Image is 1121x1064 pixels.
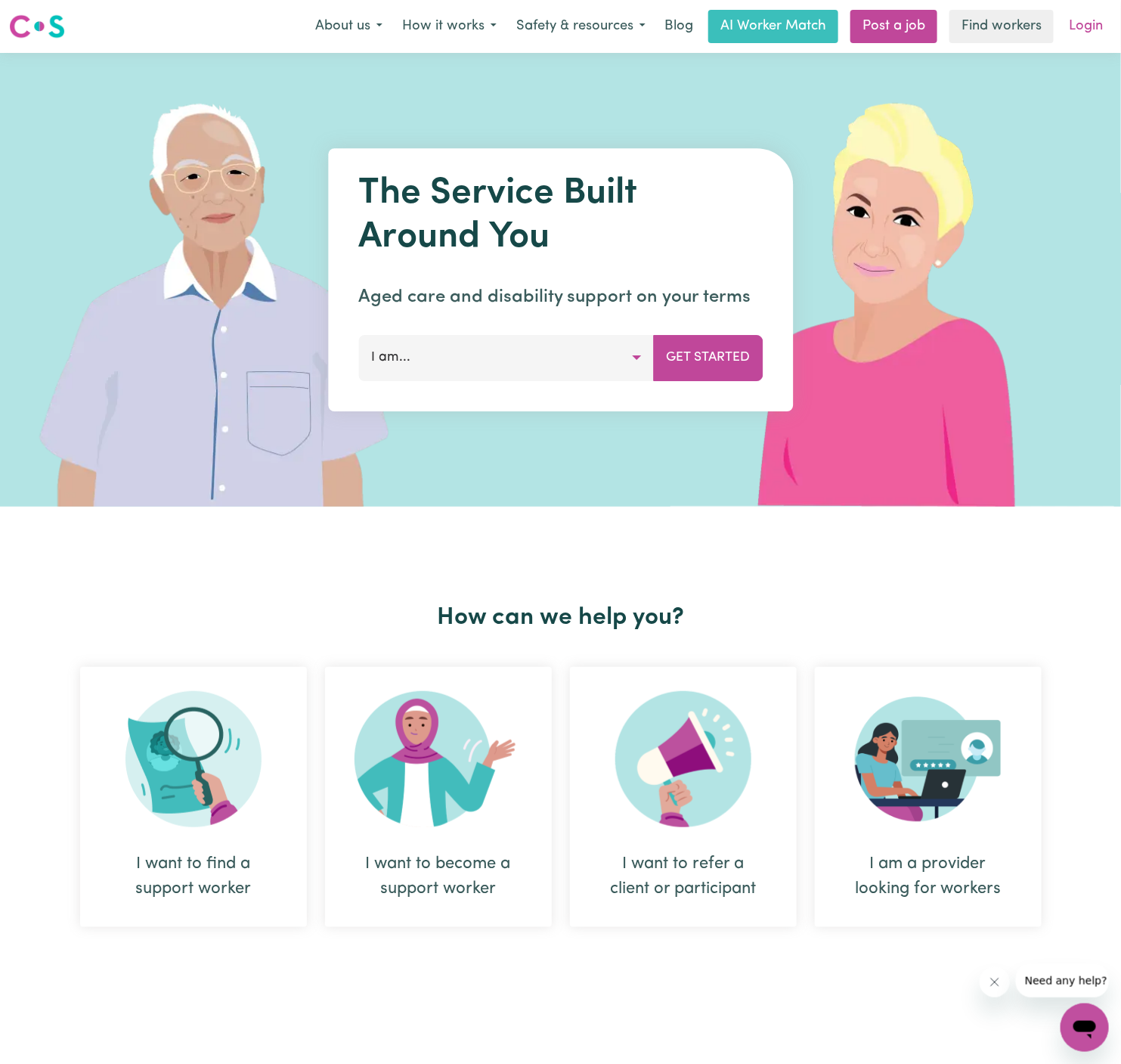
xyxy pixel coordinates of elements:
[949,10,1054,43] a: Find workers
[851,852,1005,901] div: I am a provider looking for workers
[125,691,262,827] img: Search
[570,667,797,927] div: I want to refer a client or participant
[1060,10,1112,43] a: Login
[355,691,522,827] img: Become Worker
[9,9,65,44] a: Careseekers logo
[361,852,516,901] div: I want to become a support worker
[506,11,655,42] button: Safety & resources
[392,11,506,42] button: How it works
[1061,1004,1109,1052] iframe: Button to launch messaging window
[708,10,838,43] a: AI Worker Match
[815,667,1042,927] div: I am a provider looking for workers
[615,691,751,827] img: Refer
[116,852,271,901] div: I want to find a support worker
[305,11,392,42] button: About us
[1016,964,1109,997] iframe: Message from company
[358,172,763,259] h1: The Service Built Around You
[850,10,937,43] a: Post a job
[9,13,65,40] img: Careseekers logo
[655,10,702,43] a: Blog
[980,967,1010,997] iframe: Close message
[358,335,654,380] button: I am...
[606,852,760,901] div: I want to refer a client or participant
[653,335,763,380] button: Get Started
[358,284,763,311] p: Aged care and disability support on your terms
[80,667,307,927] div: I want to find a support worker
[855,691,1002,827] img: Provider
[325,667,552,927] div: I want to become a support worker
[71,603,1051,632] h2: How can we help you?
